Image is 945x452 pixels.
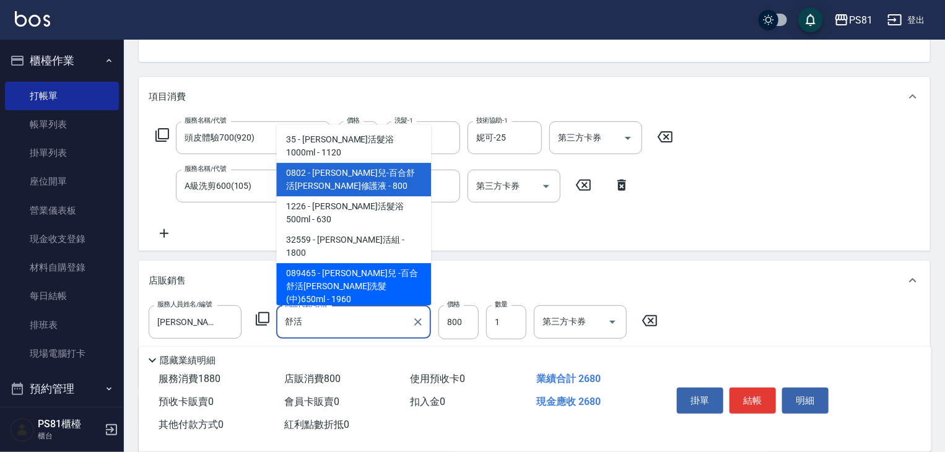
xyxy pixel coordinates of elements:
span: 店販消費 800 [284,373,341,385]
button: 櫃檯作業 [5,45,119,77]
button: PS81 [829,7,877,33]
span: 現金應收 2680 [536,396,601,407]
img: Logo [15,11,50,27]
p: 櫃台 [38,430,101,441]
a: 打帳單 [5,82,119,110]
span: 使用預收卡 0 [411,373,466,385]
button: 掛單 [677,388,723,414]
a: 現金收支登錄 [5,225,119,253]
p: 店販銷售 [149,274,186,287]
button: 結帳 [729,388,776,414]
span: 0802 - [PERSON_NAME]兒-百合舒活[PERSON_NAME]修護液 - 800 [276,163,431,196]
div: 項目消費 [139,77,930,116]
a: 帳單列表 [5,110,119,139]
label: 價格 [347,116,360,125]
a: 排班表 [5,311,119,339]
button: save [798,7,823,32]
span: 預收卡販賣 0 [159,396,214,407]
p: 隱藏業績明細 [160,354,216,367]
span: 扣入金 0 [411,396,446,407]
a: 座位開單 [5,167,119,196]
button: 登出 [882,9,930,32]
a: 掛單列表 [5,139,119,167]
label: 服務名稱/代號 [185,116,226,125]
div: PS81 [849,12,873,28]
span: 089465 - [PERSON_NAME]兒 -百合舒活[PERSON_NAME]洗髮(中)650ml - 1960 [276,263,431,310]
button: 預約管理 [5,373,119,405]
button: 明細 [782,388,829,414]
span: 1226 - [PERSON_NAME]活髮浴500ml - 630 [276,196,431,230]
span: 32559 - [PERSON_NAME]活組 - 1800 [276,230,431,263]
label: 技術協助-1 [476,116,508,125]
div: 店販銷售 [139,261,930,300]
button: Open [536,176,556,196]
img: Person [10,417,35,442]
button: 報表及分析 [5,405,119,437]
button: Open [618,128,638,148]
a: 現場電腦打卡 [5,339,119,368]
span: 服務消費 1880 [159,373,220,385]
span: 其他付款方式 0 [159,419,224,430]
button: Clear [409,313,427,331]
p: 項目消費 [149,90,186,103]
a: 材料自購登錄 [5,253,119,282]
button: Open [603,312,622,332]
label: 服務名稱/代號 [185,164,226,173]
span: 紅利點數折抵 0 [284,419,349,430]
a: 營業儀表板 [5,196,119,225]
label: 洗髮-1 [394,116,413,125]
label: 數量 [495,300,508,309]
h5: PS81櫃檯 [38,418,101,430]
span: 會員卡販賣 0 [284,396,339,407]
a: 每日結帳 [5,282,119,310]
label: 服務人員姓名/編號 [157,300,212,309]
label: 價格 [447,300,460,309]
span: 35 - [PERSON_NAME]活髮浴1000ml - 1120 [276,129,431,163]
span: 業績合計 2680 [536,373,601,385]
